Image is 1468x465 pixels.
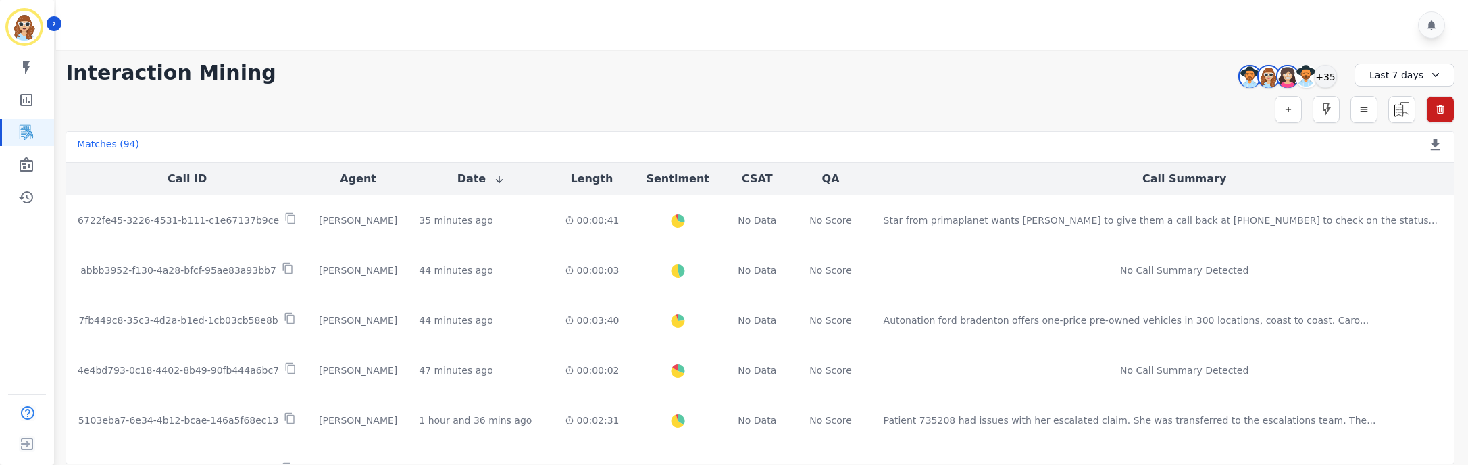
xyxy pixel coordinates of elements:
[1355,64,1454,87] div: Last 7 days
[340,171,376,187] button: Agent
[565,264,619,277] div: 00:00:03
[736,414,778,427] div: No Data
[809,414,852,427] div: No Score
[565,214,619,227] div: 00:00:41
[78,414,279,427] p: 5103eba7-6e34-4b12-bcae-146a5f68ec13
[78,314,278,327] p: 7fb449c8-35c3-4d2a-b1ed-1cb03cb58e8b
[319,314,397,327] div: [PERSON_NAME]
[66,61,276,85] h1: Interaction Mining
[1314,65,1337,88] div: +35
[319,214,397,227] div: [PERSON_NAME]
[884,314,1369,327] div: Autonation ford bradenton offers one-price pre-owned vehicles in 300 locations, coast to coast. C...
[168,171,207,187] button: Call ID
[8,11,41,43] img: Bordered avatar
[78,214,279,227] p: 6722fe45-3226-4531-b111-c1e67137b9ce
[565,414,619,427] div: 00:02:31
[884,414,1376,427] div: Patient 735208 had issues with her escalated claim. She was transferred to the escalations team. ...
[457,171,505,187] button: Date
[809,214,852,227] div: No Score
[419,264,492,277] div: 44 minutes ago
[565,314,619,327] div: 00:03:40
[419,364,492,377] div: 47 minutes ago
[565,364,619,377] div: 00:00:02
[736,364,778,377] div: No Data
[742,171,773,187] button: CSAT
[809,264,852,277] div: No Score
[736,314,778,327] div: No Data
[319,264,397,277] div: [PERSON_NAME]
[419,414,532,427] div: 1 hour and 36 mins ago
[736,214,778,227] div: No Data
[80,264,276,277] p: abbb3952-f130-4a28-bfcf-95ae83a93bb7
[319,414,397,427] div: [PERSON_NAME]
[571,171,613,187] button: Length
[884,214,1438,227] div: Star from primaplanet wants [PERSON_NAME] to give them a call back at [PHONE_NUMBER] to check on ...
[809,314,852,327] div: No Score
[77,137,139,156] div: Matches ( 94 )
[822,171,840,187] button: QA
[809,364,852,377] div: No Score
[736,264,778,277] div: No Data
[78,364,279,377] p: 4e4bd793-0c18-4402-8b49-90fb444a6bc7
[1142,171,1226,187] button: Call Summary
[319,364,397,377] div: [PERSON_NAME]
[646,171,709,187] button: Sentiment
[419,214,492,227] div: 35 minutes ago
[419,314,492,327] div: 44 minutes ago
